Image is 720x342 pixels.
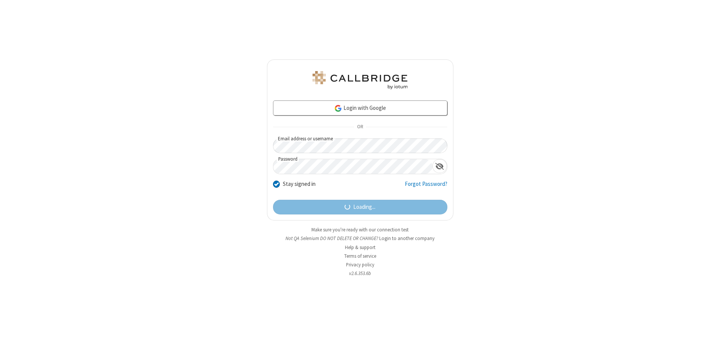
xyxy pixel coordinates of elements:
span: OR [354,122,366,132]
li: v2.6.353.6b [267,270,453,277]
button: Login to another company [379,235,435,242]
a: Make sure you're ready with our connection test [311,226,409,233]
a: Privacy policy [346,261,374,268]
input: Email address or username [273,138,447,153]
button: Loading... [273,200,447,215]
div: Show password [432,159,447,173]
li: Not QA Selenium DO NOT DELETE OR CHANGE? [267,235,453,242]
input: Password [273,159,432,174]
a: Login with Google [273,100,447,116]
a: Forgot Password? [405,180,447,194]
img: google-icon.png [334,104,342,112]
img: QA Selenium DO NOT DELETE OR CHANGE [311,71,409,89]
a: Terms of service [344,253,376,259]
span: Loading... [353,203,375,211]
a: Help & support [345,244,375,251]
label: Stay signed in [283,180,316,188]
